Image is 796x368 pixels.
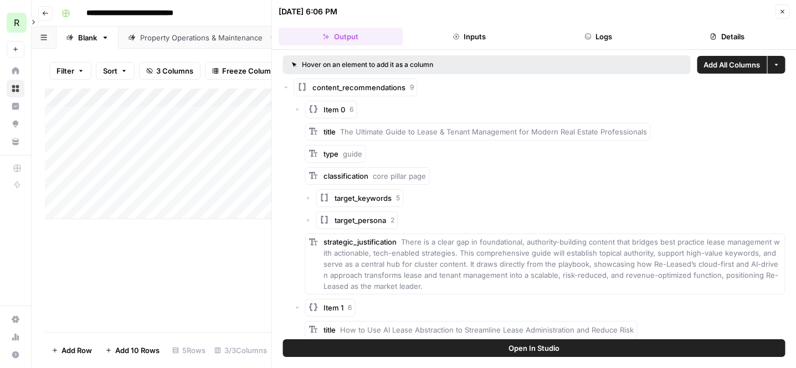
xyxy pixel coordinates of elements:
[279,28,403,45] button: Output
[316,211,398,229] button: target_persona2
[323,302,343,313] span: Item 1
[115,345,160,356] span: Add 10 Rows
[340,127,647,136] span: The Ultimate Guide to Lease & Tenant Management for Modern Real Estate Professionals
[323,172,368,180] span: classification
[407,28,532,45] button: Inputs
[340,325,634,334] span: How to Use AI Lease Abstraction to Streamline Lease Administration and Reduce Risk
[156,65,193,76] span: 3 Columns
[305,101,357,118] button: Item 06
[292,60,557,70] div: Hover on an element to add it as a column
[350,105,353,115] span: 6
[7,328,24,346] a: Usage
[536,28,661,45] button: Logs
[49,62,91,80] button: Filter
[323,127,336,136] span: title
[7,62,24,80] a: Home
[45,341,99,359] button: Add Row
[391,215,394,225] span: 2
[323,237,397,246] span: strategic_justification
[323,149,338,158] span: type
[305,299,356,317] button: Item 16
[7,80,24,97] a: Browse
[283,339,785,357] button: Open In Studio
[343,149,362,158] span: guide
[99,341,166,359] button: Add 10 Rows
[78,32,97,43] div: Blank
[57,27,119,49] a: Blank
[139,62,201,80] button: 3 Columns
[140,32,264,43] div: Property Operations & Maintenance
[703,59,760,70] span: Add All Columns
[210,341,271,359] div: 3/3 Columns
[14,16,19,29] span: R
[335,215,386,226] span: target_persona
[57,65,74,76] span: Filter
[294,79,418,96] button: content_recommendations9
[316,189,404,207] button: target_keywords5
[168,341,210,359] div: 5 Rows
[7,9,24,37] button: Workspace: Re-Leased
[396,193,400,203] span: 5
[348,303,352,313] span: 6
[96,62,135,80] button: Sort
[222,65,279,76] span: Freeze Columns
[323,104,345,115] span: Item 0
[7,115,24,133] a: Opportunities
[279,6,337,17] div: [DATE] 6:06 PM
[373,172,426,180] span: core pillar page
[61,345,92,356] span: Add Row
[665,28,789,45] button: Details
[205,62,286,80] button: Freeze Columns
[323,237,780,291] span: There is a clear gap in foundational, authority-building content that bridges best practice lease...
[410,82,414,92] span: 9
[7,97,24,115] a: Insights
[7,346,24,364] button: Help + Support
[103,65,117,76] span: Sort
[7,133,24,151] a: Your Data
[323,325,336,334] span: title
[312,82,405,93] span: content_recommendations
[509,343,559,354] span: Open In Studio
[119,27,286,49] a: Property Operations & Maintenance
[697,56,767,74] button: Add All Columns
[335,193,392,204] span: target_keywords
[7,310,24,328] a: Settings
